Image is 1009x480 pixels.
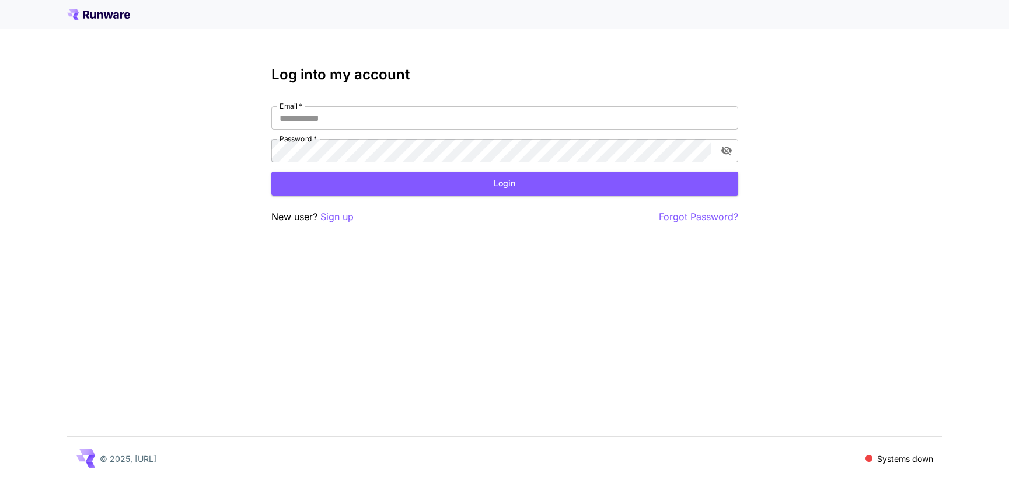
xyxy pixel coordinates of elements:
button: Login [271,172,738,196]
label: Password [280,134,317,144]
button: toggle password visibility [716,140,737,161]
button: Forgot Password? [659,210,738,224]
p: Systems down [877,453,933,465]
h3: Log into my account [271,67,738,83]
p: New user? [271,210,354,224]
button: Sign up [320,210,354,224]
label: Email [280,101,302,111]
p: © 2025, [URL] [100,453,156,465]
